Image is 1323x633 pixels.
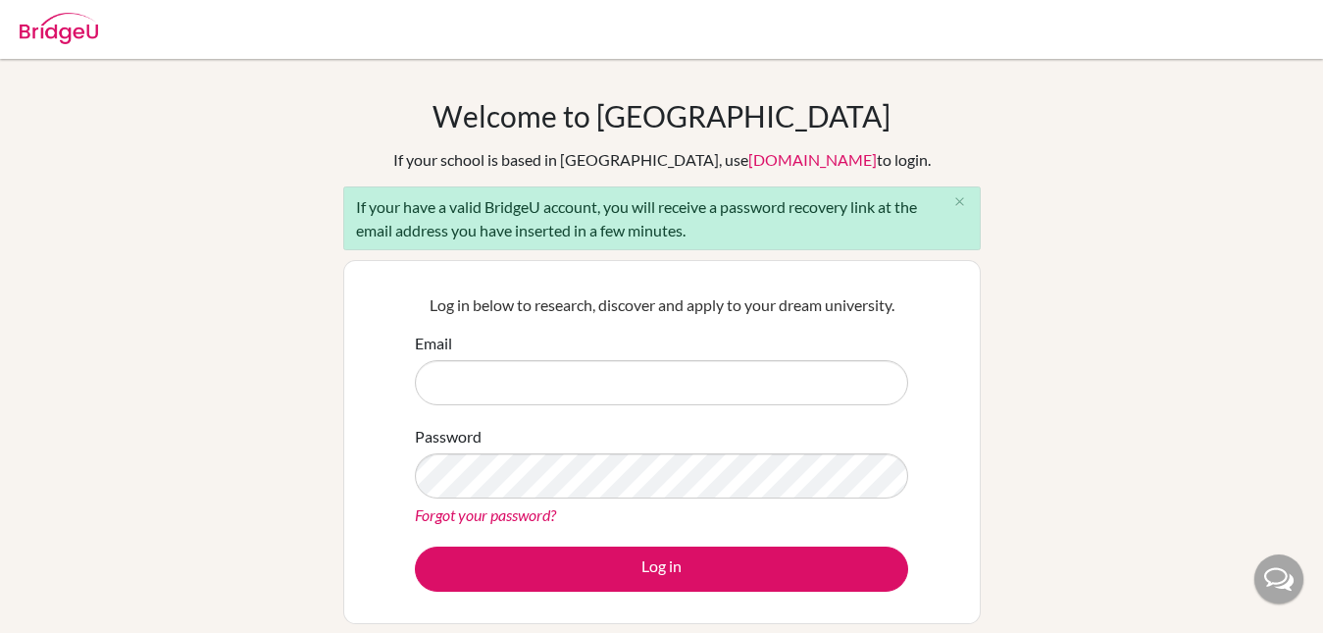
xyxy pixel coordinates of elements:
div: If your school is based in [GEOGRAPHIC_DATA], use to login. [393,148,931,172]
img: Bridge-U [20,13,98,44]
div: If your have a valid BridgeU account, you will receive a password recovery link at the email addr... [343,186,981,250]
button: Close [941,187,980,217]
a: [DOMAIN_NAME] [748,150,877,169]
p: Log in below to research, discover and apply to your dream university. [415,293,908,317]
h1: Welcome to [GEOGRAPHIC_DATA] [433,98,890,133]
button: Log in [415,547,908,592]
label: Email [415,332,452,355]
i: close [952,194,967,209]
a: Forgot your password? [415,505,556,524]
label: Password [415,425,482,448]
